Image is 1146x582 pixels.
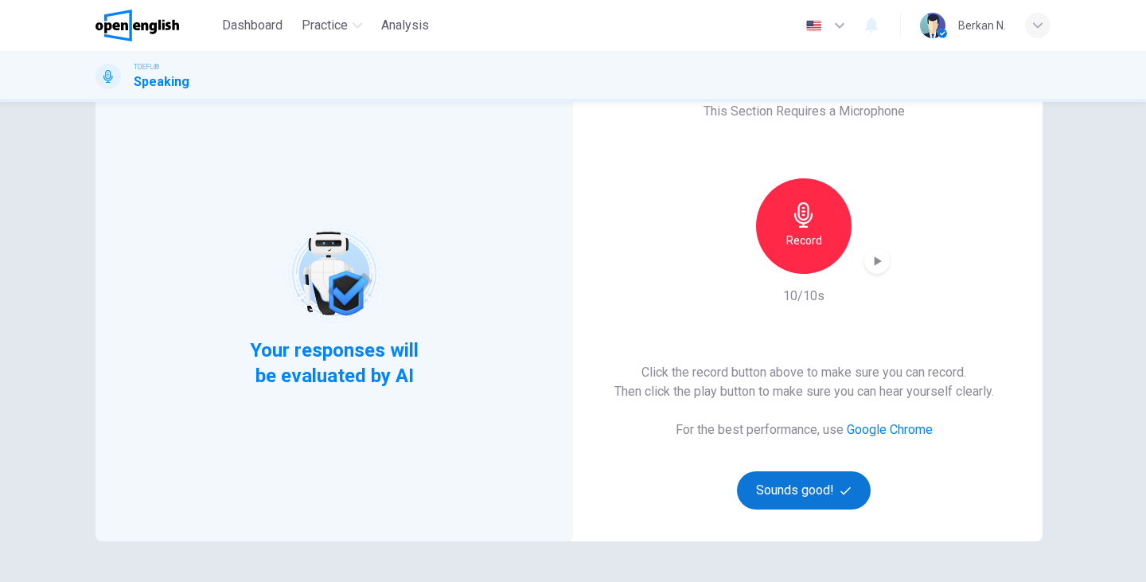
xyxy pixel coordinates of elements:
[847,422,933,437] a: Google Chrome
[134,72,189,92] h1: Speaking
[920,13,945,38] img: Profile picture
[958,16,1006,35] div: Berkan N.
[737,471,871,510] button: Sounds good!
[786,231,822,250] h6: Record
[216,11,289,40] button: Dashboard
[375,11,435,40] button: Analysis
[756,178,852,274] button: Record
[614,363,994,401] h6: Click the record button above to make sure you can record. Then click the play button to make sur...
[295,11,368,40] button: Practice
[704,102,905,121] h6: This Section Requires a Microphone
[676,420,933,439] h6: For the best performance, use
[222,16,283,35] span: Dashboard
[783,287,824,306] h6: 10/10s
[283,223,384,324] img: robot icon
[134,61,159,72] span: TOEFL®
[238,338,431,389] span: Your responses will be evaluated by AI
[302,16,348,35] span: Practice
[381,16,429,35] span: Analysis
[804,20,824,32] img: en
[95,10,179,41] img: OpenEnglish logo
[95,10,216,41] a: OpenEnglish logo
